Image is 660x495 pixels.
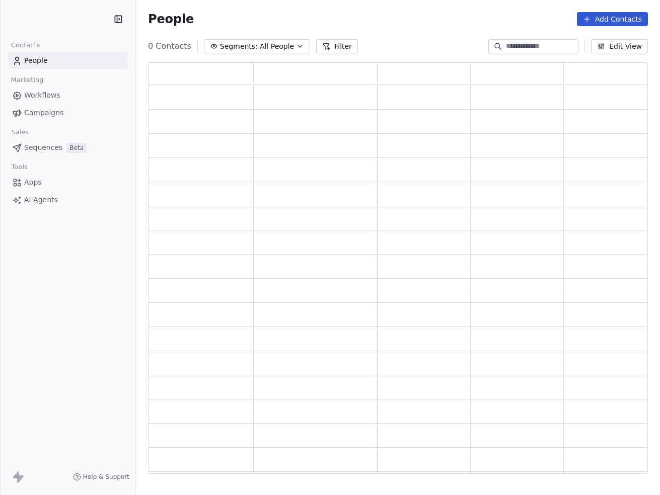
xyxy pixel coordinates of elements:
button: Edit View [591,39,648,53]
span: AI Agents [24,195,58,205]
span: People [24,55,48,66]
span: Campaigns [24,108,63,118]
a: Campaigns [8,105,127,121]
span: Workflows [24,90,60,101]
span: People [148,12,194,27]
span: Apps [24,177,42,188]
span: Tools [7,159,32,175]
a: People [8,52,127,69]
a: Apps [8,174,127,191]
a: AI Agents [8,192,127,208]
span: All People [260,41,294,52]
span: Sales [7,125,33,140]
span: Sequences [24,142,62,153]
a: SequencesBeta [8,139,127,156]
span: Marketing [7,72,48,88]
div: grid [149,85,657,474]
span: Help & Support [83,473,129,481]
span: Beta [66,143,87,153]
span: 0 Contacts [148,40,191,52]
a: Workflows [8,87,127,104]
span: Segments: [220,41,258,52]
span: Contacts [7,38,44,53]
button: Filter [316,39,358,53]
button: Add Contacts [577,12,648,26]
a: Help & Support [73,473,129,481]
